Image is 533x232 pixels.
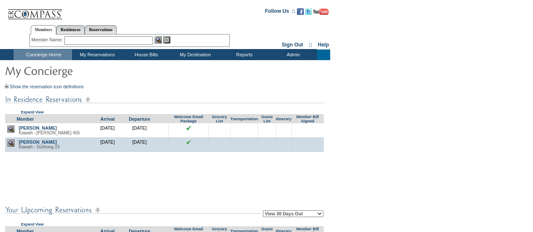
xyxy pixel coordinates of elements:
a: Residences [56,25,85,34]
a: Member [17,116,34,122]
td: Concierge Home [14,49,72,60]
a: Expand View [21,110,43,114]
img: blank.gif [283,125,284,126]
img: blank.gif [219,139,220,140]
td: [DATE] [124,137,156,152]
a: Members [31,25,57,35]
td: [DATE] [124,123,156,137]
a: [PERSON_NAME] [19,125,57,130]
td: [DATE] [92,123,124,137]
a: Grocery List [212,115,227,123]
a: Guest List [261,115,272,123]
a: [PERSON_NAME] [19,139,57,145]
td: House Bills [121,49,170,60]
img: subTtlConUpcomingReservatio.gif [5,205,260,215]
img: Compass Home [7,2,63,20]
img: Become our fan on Facebook [297,8,304,15]
a: Sign Out [282,42,303,48]
span: :: [309,42,312,48]
a: Reservations [85,25,117,34]
a: Subscribe to our YouTube Channel [313,11,328,16]
a: Show the reservation icon definitions [10,84,84,89]
td: Admin [268,49,317,60]
a: Help [318,42,329,48]
img: View [155,36,162,43]
img: view [7,125,14,133]
img: blank.gif [283,139,284,140]
td: Reports [219,49,268,60]
a: Member Bill Signed [297,115,319,123]
a: Itinerary [276,117,291,121]
img: Reservations [163,36,170,43]
td: My Reservations [72,49,121,60]
img: Follow us on Twitter [305,8,312,15]
a: Departure [129,116,150,122]
img: Show the reservation icon definitions [5,84,9,88]
a: Arrival [101,116,115,122]
td: Follow Us :: [265,7,295,17]
img: blank.gif [308,125,308,126]
img: blank.gif [219,125,220,126]
td: My Destination [170,49,219,60]
a: Follow us on Twitter [305,11,312,16]
a: Become our fan on Facebook [297,11,304,16]
div: Member Name: [32,36,64,43]
td: [DATE] [92,137,124,152]
img: chkSmaller.gif [186,139,191,145]
span: Kiawah - Surfsong 23 [19,145,60,149]
img: view [7,139,14,147]
img: blank.gif [308,139,308,140]
img: chkSmaller.gif [186,125,191,130]
a: Welcome Email Package [174,115,203,123]
a: Expand View [21,222,43,226]
img: Subscribe to our YouTube Channel [313,9,328,15]
a: Transportation [230,117,258,121]
span: Kiawah - [PERSON_NAME] 455 [19,130,80,135]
